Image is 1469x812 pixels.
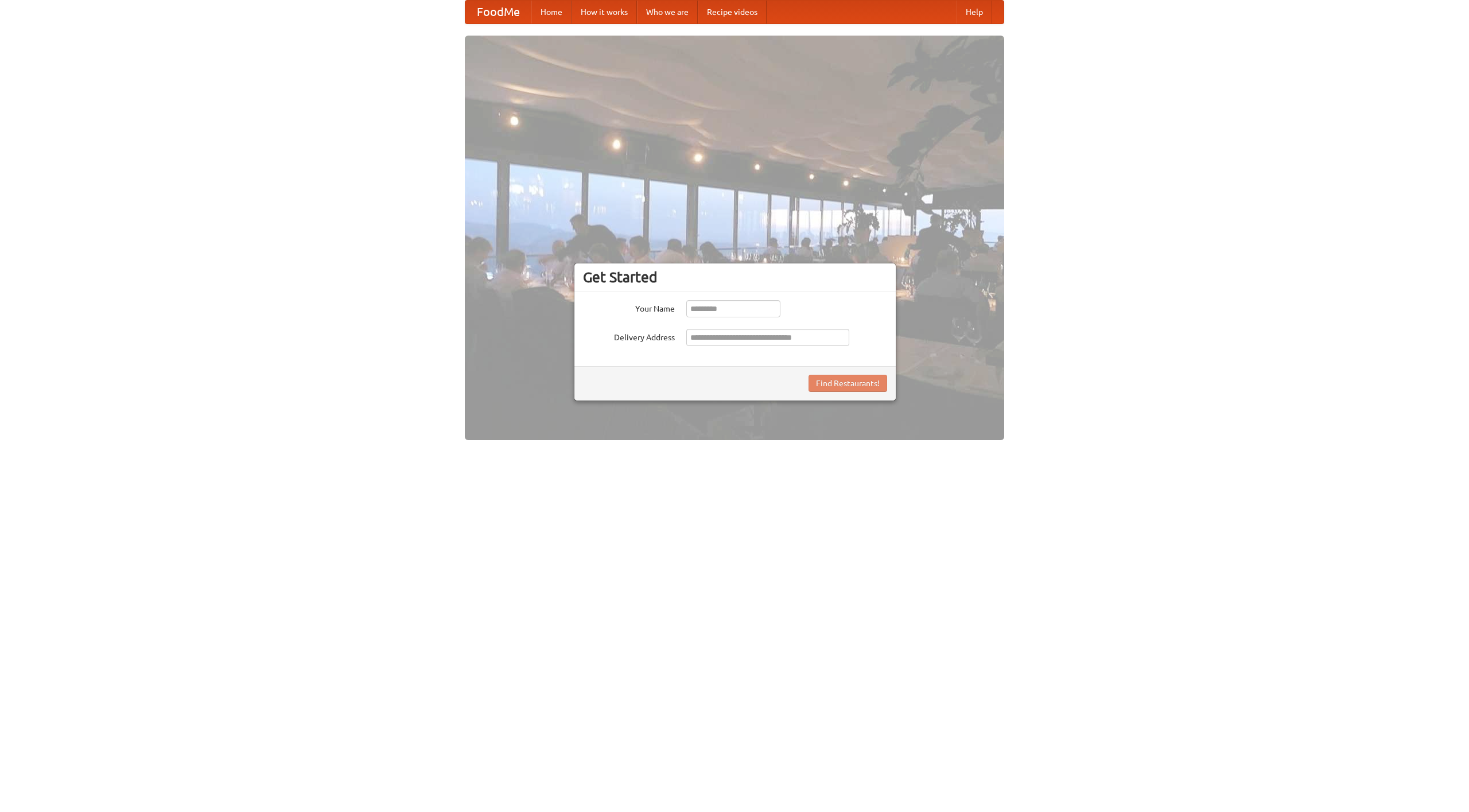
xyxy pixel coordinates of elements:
a: Who we are [637,1,698,24]
button: Find Restaurants! [809,375,887,392]
a: Home [531,1,572,24]
a: Recipe videos [698,1,767,24]
a: Help [957,1,992,24]
a: FoodMe [465,1,531,24]
label: Your Name [583,300,675,314]
h3: Get Started [583,269,887,286]
a: How it works [572,1,637,24]
label: Delivery Address [583,329,675,343]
